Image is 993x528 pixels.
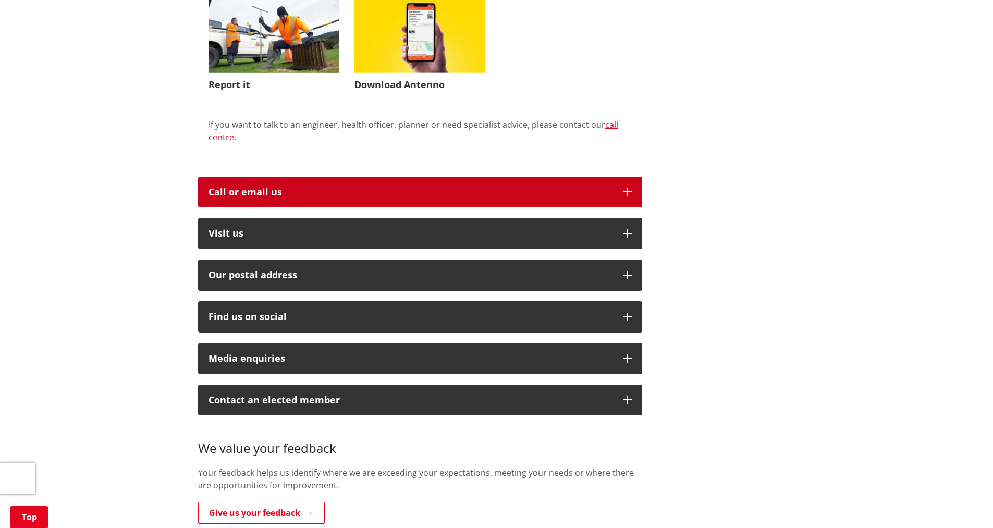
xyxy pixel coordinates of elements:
[209,187,613,198] div: Call or email us
[945,484,983,522] iframe: Messenger Launcher
[198,385,642,416] button: Contact an elected member
[198,343,642,374] button: Media enquiries
[198,466,642,492] p: Your feedback helps us identify where we are exceeding your expectations, meeting your needs or w...
[209,118,632,156] div: If you want to talk to an engineer, health officer, planner or need specialist advice, please con...
[209,119,618,143] a: call centre
[209,73,339,97] span: Report it
[209,353,613,364] div: Media enquiries
[209,228,613,239] p: Visit us
[198,301,642,333] button: Find us on social
[198,260,642,291] button: Our postal address
[209,395,613,406] p: Contact an elected member
[198,218,642,249] button: Visit us
[209,312,613,322] div: Find us on social
[10,506,48,528] a: Top
[198,177,642,208] button: Call or email us
[198,502,325,524] a: Give us your feedback
[198,426,642,456] h3: We value your feedback
[354,73,485,97] span: Download Antenno
[209,270,613,280] h2: Our postal address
